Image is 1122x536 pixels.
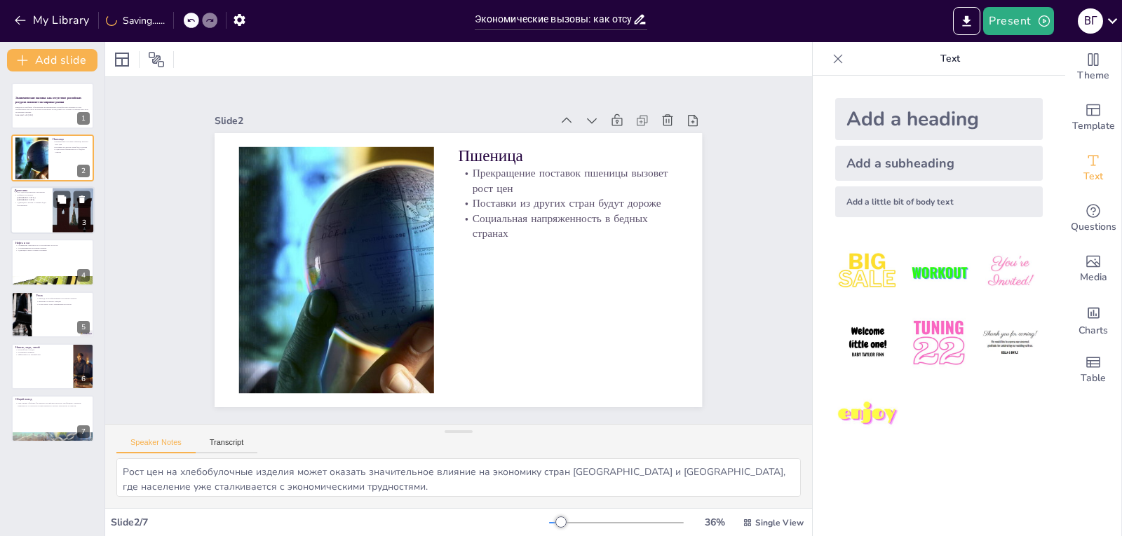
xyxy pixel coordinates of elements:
[906,310,971,376] img: 5.jpeg
[11,239,94,285] div: 4
[15,247,90,249] p: Альтернативные источники энергии
[53,140,90,145] p: Прекращение поставок пшеницы вызовет рост цен
[15,354,69,357] p: Эффективность переработки
[849,42,1051,76] p: Text
[1065,244,1121,294] div: Add images, graphics, shapes or video
[378,254,495,467] p: Социальная напряженность в бедных странах
[1081,371,1106,386] span: Table
[419,273,536,485] p: Прекращение поставок пшеницы вызовет рост цен
[1083,169,1103,184] span: Text
[1080,270,1107,285] span: Media
[116,438,196,453] button: Speaker Notes
[11,395,94,441] div: 7
[906,240,971,305] img: 2.jpeg
[1072,118,1115,134] span: Template
[755,517,804,528] span: Single View
[15,191,48,193] p: Рост цен на древесные материалы
[953,7,980,35] button: Export to PowerPoint
[1065,143,1121,193] div: Add text boxes
[1079,323,1108,338] span: Charts
[1065,345,1121,395] div: Add a table
[835,240,900,305] img: 1.jpeg
[835,98,1043,140] div: Add a heading
[1065,92,1121,143] div: Add ready made slides
[11,9,95,32] button: My Library
[1065,42,1121,92] div: Change the overall theme
[106,14,165,27] div: Saving......
[7,49,97,71] button: Add slide
[77,165,90,177] div: 2
[11,291,94,338] div: 5
[74,191,90,207] button: Delete Slide
[36,303,90,305] p: Уголь может стать заменяемым ресурсом
[15,96,81,104] strong: Экономические вызовы: как отсутствие российских ресурсов повлияет на мировые рынки
[11,186,95,234] div: 3
[116,458,801,497] textarea: Рост цен на хлебобулочные изделия может оказать значительное влияние на экономику стран [GEOGRAPH...
[15,245,90,247] p: Сокращение зависимости от российских ресурсов
[78,217,90,229] div: 3
[15,201,48,206] p: Адаптация к новым условиям будет болезненной
[77,373,90,385] div: 6
[445,284,555,494] p: Пшеница
[835,382,900,447] img: 7.jpeg
[77,112,90,125] div: 1
[15,348,69,351] p: Переработка отходов
[15,351,69,354] p: Устойчивое развитие
[77,269,90,282] div: 4
[534,78,682,390] div: Slide 2
[978,310,1043,376] img: 6.jpeg
[15,402,90,407] p: Мир сможет обойтись без многих российских ресурсов. Необходимо сократить зависимость от ресурсов ...
[1065,193,1121,244] div: Get real-time input from your audience
[53,191,70,207] button: Duplicate Slide
[15,397,90,401] p: Общий вывод
[15,345,69,350] p: Никель, медь, литий
[36,293,90,297] p: Уголь
[978,240,1043,305] img: 3.jpeg
[77,321,90,334] div: 5
[36,300,90,303] p: Закрытие угольных станций
[835,310,900,376] img: 4.jpeg
[405,267,508,474] p: Поставки из других стран будут дороже
[15,106,90,114] p: Введение в проблему обеспечения неограниченных потребностей человека за счет ограниченных ресурсо...
[15,188,48,193] p: Древесина
[1078,7,1103,35] button: В Г
[1078,8,1103,34] div: В Г
[475,9,633,29] input: Insert title
[53,146,90,149] p: Поставки из других стран будут дороже
[698,516,731,529] div: 36 %
[11,343,94,390] div: 6
[15,114,90,116] p: Generated with [URL]
[53,148,90,153] p: Социальная напряженность в бедных странах
[1077,68,1109,83] span: Theme
[15,241,90,245] p: Нефть и газ
[11,83,94,129] div: 1
[1071,219,1116,235] span: Questions
[36,297,90,300] p: Переход на возобновляемые источники энергии
[148,51,165,68] span: Position
[11,135,94,181] div: 2
[983,7,1053,35] button: Present
[15,249,90,252] p: Адаптация стран к новым условиям
[77,425,90,438] div: 7
[1065,294,1121,345] div: Add charts and graphs
[15,193,48,201] p: Дефицит на рынках [GEOGRAPHIC_DATA] и [GEOGRAPHIC_DATA]
[835,186,1043,217] div: Add a little bit of body text
[196,438,258,453] button: Transcript
[53,137,90,141] p: Пшеница
[111,48,133,71] div: Layout
[111,516,549,529] div: Slide 2 / 7
[835,146,1043,181] div: Add a subheading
